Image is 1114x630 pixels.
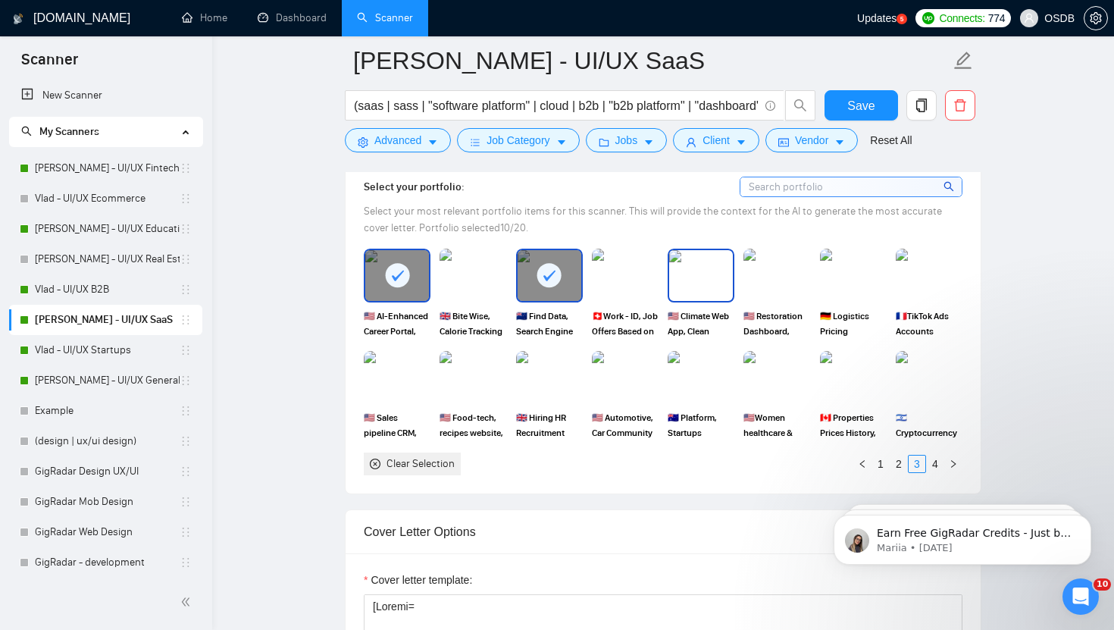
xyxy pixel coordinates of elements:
span: My Scanners [21,125,99,138]
a: 2 [890,456,907,472]
a: New Scanner [21,80,190,111]
span: Updates [857,12,897,24]
span: Job Category [487,132,549,149]
span: 🇺🇸 Restoration Dashboard, Charting Feature, UX/UI Design [743,309,810,339]
span: holder [180,193,192,205]
span: info-circle [765,101,775,111]
button: Save [825,90,898,121]
span: Connects: [940,10,985,27]
span: caret-down [556,136,567,148]
li: GigRadar Mob Design [9,487,202,517]
span: 🇺🇸 Climate Web App, Clean Energy Regulations, Tax Credit Management [668,309,734,339]
a: homeHome [182,11,227,24]
input: Search Freelance Jobs... [354,96,759,115]
a: (design | ux/ui design) [35,426,180,456]
span: search [786,99,815,112]
input: Search portfolio [740,177,962,196]
div: Clear Selection [386,456,455,472]
span: right [949,459,958,469]
span: Select your most relevant portfolio items for this scanner. This will provide the context for the... [364,205,942,234]
button: delete [945,90,975,121]
button: idcardVendorcaret-down [765,128,858,152]
img: portfolio thumbnail image [516,351,583,404]
button: barsJob Categorycaret-down [457,128,579,152]
li: Next Page [944,455,962,473]
span: folder [599,136,609,148]
span: user [1024,13,1034,24]
span: holder [180,465,192,478]
a: [PERSON_NAME] - UI/UX General [35,365,180,396]
li: Vlad - UI/UX General [9,365,202,396]
li: Vlad - UI/UX Real Estate [9,244,202,274]
button: userClientcaret-down [673,128,759,152]
button: folderJobscaret-down [586,128,668,152]
button: left [853,455,871,473]
img: portfolio thumbnail image [820,249,887,302]
span: holder [180,314,192,326]
a: setting [1084,12,1108,24]
span: 🇫🇷TikTok Ads Accounts Management, Social media, Wallet, UX/UI design [896,309,962,339]
span: close-circle [370,459,380,469]
span: 774 [988,10,1005,27]
a: dashboardDashboard [258,11,327,24]
span: 🇬🇧 Bite Wise, Calorie Tracking Mobile App, Coaching, AI [440,309,506,339]
span: caret-down [834,136,845,148]
span: Jobs [615,132,638,149]
a: Reset All [870,132,912,149]
a: 5 [897,14,907,24]
li: 1 [871,455,890,473]
iframe: Intercom live chat [1062,578,1099,615]
span: Scanner [9,49,90,80]
span: 🇺🇸 Sales pipeline CRM, Flights booking, Clickable prototype UX/UI [364,410,430,440]
img: logo [13,7,23,31]
img: portfolio thumbnail image [592,351,659,404]
span: holder [180,496,192,508]
img: portfolio thumbnail image [743,249,810,302]
a: GigRadar Mob Design [35,487,180,517]
img: portfolio thumbnail image [669,250,733,300]
li: 3 [908,455,926,473]
img: portfolio thumbnail image [743,351,810,404]
iframe: Intercom notifications message [811,483,1114,589]
span: holder [180,435,192,447]
span: holder [180,223,192,235]
a: GigRadar Design UX/UI [35,456,180,487]
span: holder [180,162,192,174]
span: Save [847,96,875,115]
li: Vlad - UI/UX Ecommerce [9,183,202,214]
input: Scanner name... [353,42,950,80]
span: left [858,459,867,469]
span: delete [946,99,975,112]
a: 1 [872,456,889,472]
span: My Scanners [39,125,99,138]
a: GigRadar - development [35,547,180,578]
li: GigRadar Design UX/UI [9,456,202,487]
img: portfolio thumbnail image [364,351,430,404]
a: searchScanner [357,11,413,24]
span: caret-down [427,136,438,148]
span: Vendor [795,132,828,149]
li: 4 [926,455,944,473]
span: holder [180,405,192,417]
li: Vlad - UI/UX B2B [9,274,202,305]
span: holder [180,375,192,387]
a: [PERSON_NAME] - UI/UX Fintech [35,153,180,183]
span: holder [180,284,192,296]
li: 2 [890,455,908,473]
span: edit [953,51,973,71]
span: 🇬🇧 Hiring HR Recruitment Platform, Jobs Website, Job Portal [516,410,583,440]
a: Example [35,396,180,426]
a: 3 [909,456,925,472]
span: holder [180,526,192,538]
span: idcard [778,136,789,148]
span: Client [703,132,730,149]
img: portfolio thumbnail image [440,249,506,302]
button: setting [1084,6,1108,30]
span: Advanced [374,132,421,149]
span: setting [358,136,368,148]
a: [PERSON_NAME] - UI/UX Education [35,214,180,244]
span: 🇦🇺 Platform, Startups Listings Web - UX/UI Design, Prototyping [668,410,734,440]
